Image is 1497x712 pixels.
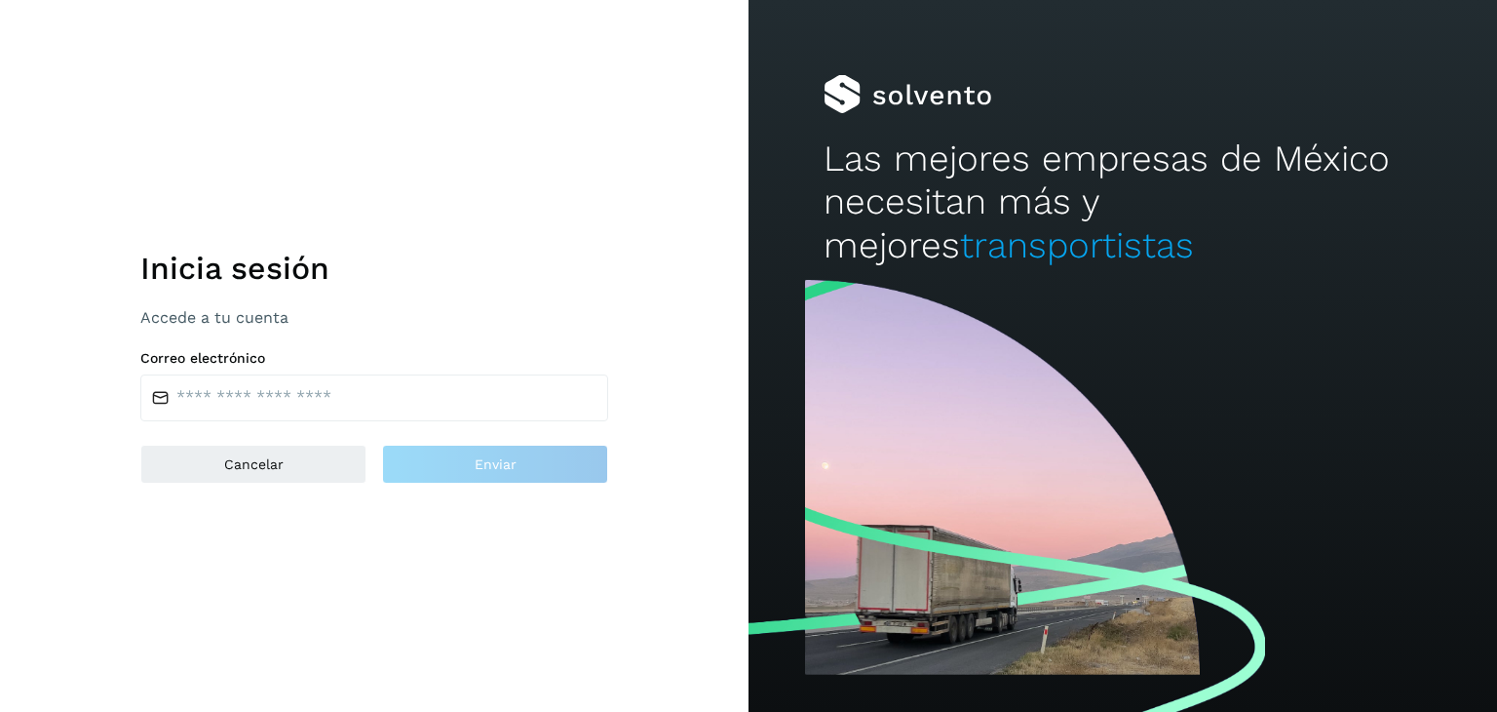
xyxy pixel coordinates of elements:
[960,224,1194,266] span: transportistas
[475,457,517,471] span: Enviar
[140,445,366,484] button: Cancelar
[824,138,1422,267] h2: Las mejores empresas de México necesitan más y mejores
[140,308,608,327] p: Accede a tu cuenta
[140,350,608,367] label: Correo electrónico
[140,250,608,287] h1: Inicia sesión
[382,445,608,484] button: Enviar
[224,457,284,471] span: Cancelar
